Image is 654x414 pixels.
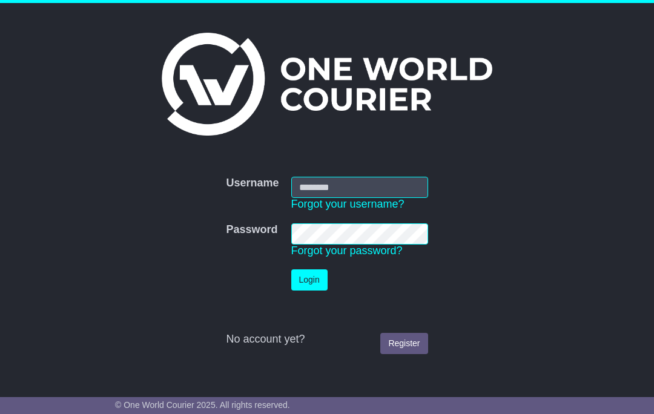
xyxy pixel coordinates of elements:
[226,177,279,190] label: Username
[162,33,492,136] img: One World
[226,223,277,237] label: Password
[115,400,290,410] span: © One World Courier 2025. All rights reserved.
[291,269,328,291] button: Login
[226,333,428,346] div: No account yet?
[291,198,405,210] a: Forgot your username?
[380,333,428,354] a: Register
[291,245,403,257] a: Forgot your password?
